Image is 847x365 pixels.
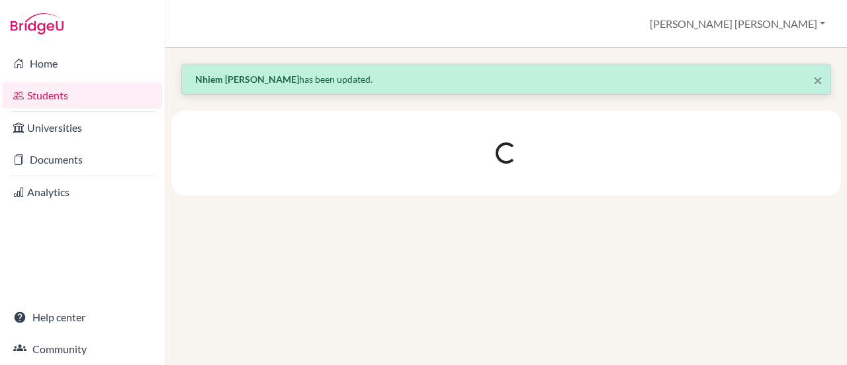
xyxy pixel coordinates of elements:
a: Help center [3,304,162,331]
span: × [813,70,823,89]
a: Universities [3,115,162,141]
p: has been updated. [195,72,817,86]
button: Close [813,72,823,88]
a: Analytics [3,179,162,205]
a: Students [3,82,162,109]
a: Community [3,336,162,362]
button: [PERSON_NAME] [PERSON_NAME] [644,11,831,36]
a: Documents [3,146,162,173]
img: Bridge-U [11,13,64,34]
a: Home [3,50,162,77]
strong: Nhiem [PERSON_NAME] [195,74,299,85]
